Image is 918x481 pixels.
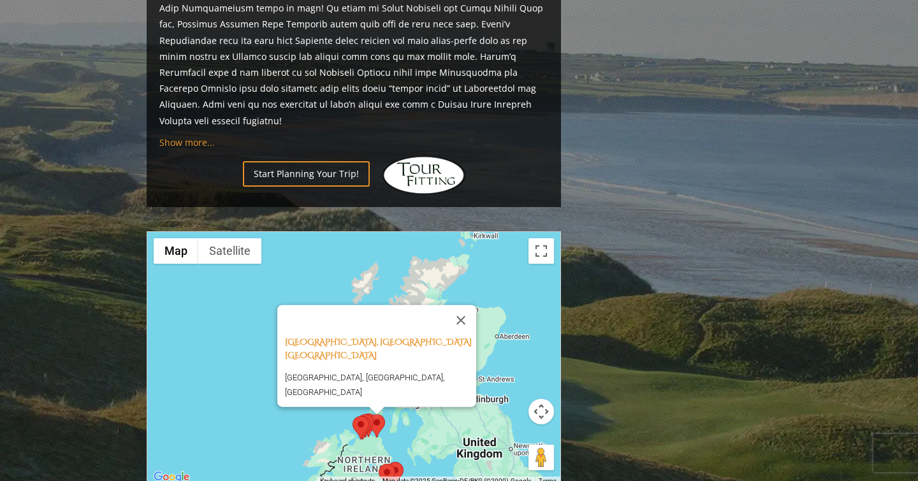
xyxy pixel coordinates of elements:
[528,399,554,424] button: Map camera controls
[159,136,215,148] a: Show more...
[528,238,554,264] button: Toggle fullscreen view
[382,156,465,194] img: Hidden Links
[446,305,476,335] button: Close
[198,238,261,264] button: Show satellite imagery
[243,161,370,186] a: Start Planning Your Trip!
[528,445,554,470] button: Drag Pegman onto the map to open Street View
[285,370,476,399] p: [GEOGRAPHIC_DATA], [GEOGRAPHIC_DATA], [GEOGRAPHIC_DATA]
[285,336,472,361] a: [GEOGRAPHIC_DATA], [GEOGRAPHIC_DATA] [GEOGRAPHIC_DATA]
[154,238,198,264] button: Show street map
